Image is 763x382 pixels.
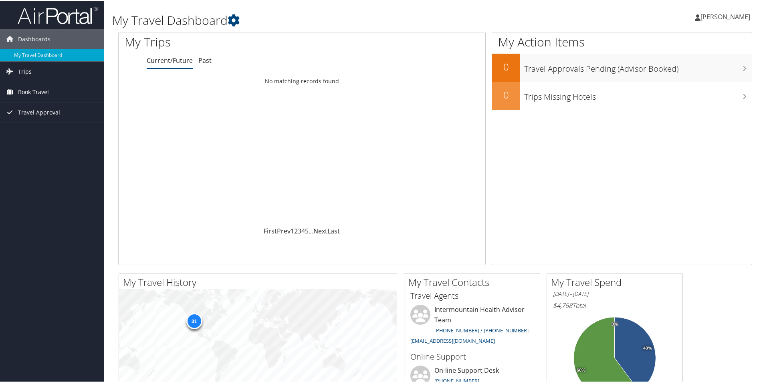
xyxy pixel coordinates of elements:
a: Prev [277,226,291,235]
h6: [DATE] - [DATE] [553,290,676,297]
h3: Travel Approvals Pending (Advisor Booked) [524,58,752,74]
tspan: 60% [577,367,585,372]
span: Trips [18,61,32,81]
h1: My Action Items [492,33,752,50]
h6: Total [553,300,676,309]
a: [EMAIL_ADDRESS][DOMAIN_NAME] [410,336,495,344]
a: Last [327,226,340,235]
h3: Travel Agents [410,290,534,301]
a: Past [198,55,212,64]
a: [PERSON_NAME] [695,4,758,28]
a: 3 [298,226,301,235]
a: 0Trips Missing Hotels [492,81,752,109]
h2: 0 [492,87,520,101]
a: 1 [291,226,294,235]
span: Travel Approval [18,102,60,122]
img: airportal-logo.png [18,5,98,24]
li: Intermountain Health Advisor Team [406,304,538,347]
h1: My Travel Dashboard [112,11,543,28]
a: First [264,226,277,235]
h2: My Travel History [123,275,397,288]
td: No matching records found [119,73,485,88]
h2: 0 [492,59,520,73]
span: Dashboards [18,28,50,48]
tspan: 40% [643,345,652,350]
span: Book Travel [18,81,49,101]
a: 5 [305,226,309,235]
a: Current/Future [147,55,193,64]
h1: My Trips [125,33,327,50]
a: 4 [301,226,305,235]
tspan: 0% [612,321,618,326]
a: Next [313,226,327,235]
a: [PHONE_NUMBER] / [PHONE_NUMBER] [434,326,529,333]
span: $4,768 [553,300,572,309]
h3: Online Support [410,350,534,362]
h3: Trips Missing Hotels [524,86,752,102]
h2: My Travel Contacts [408,275,540,288]
a: 0Travel Approvals Pending (Advisor Booked) [492,53,752,81]
span: [PERSON_NAME] [700,12,750,20]
span: … [309,226,313,235]
div: 31 [186,312,202,328]
h2: My Travel Spend [551,275,682,288]
a: 2 [294,226,298,235]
